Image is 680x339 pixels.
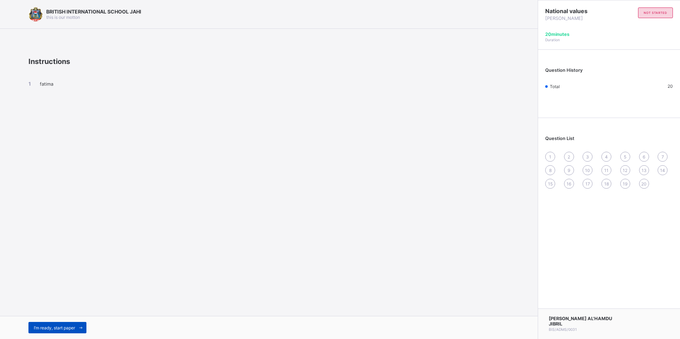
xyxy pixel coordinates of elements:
[604,181,609,187] span: 18
[585,168,590,173] span: 10
[568,154,570,160] span: 2
[586,154,589,160] span: 3
[545,136,574,141] span: Question List
[549,316,622,327] span: [PERSON_NAME] AL'HAMDU JIBRIL
[668,84,673,89] span: 20
[642,168,647,173] span: 13
[545,38,560,42] span: Duration
[643,154,645,160] span: 6
[605,154,608,160] span: 4
[623,168,627,173] span: 12
[40,81,53,87] span: fatima
[545,68,583,73] span: Question History
[585,181,590,187] span: 17
[624,154,626,160] span: 5
[545,7,609,15] span: National values
[568,168,570,173] span: 9
[623,181,627,187] span: 19
[545,16,609,21] span: [PERSON_NAME]
[644,11,667,15] span: not started
[604,168,609,173] span: 11
[34,325,75,330] span: I’m ready, start paper
[567,181,571,187] span: 16
[549,154,551,160] span: 1
[641,181,647,187] span: 20
[550,84,560,89] span: Total
[545,32,569,37] span: 20 minutes
[660,168,665,173] span: 14
[549,168,552,173] span: 8
[28,57,70,66] span: Instructions
[548,181,553,187] span: 15
[46,15,80,20] span: this is our motton
[46,9,141,15] span: BRITISH INTERNATIONAL SCHOOL JAHI
[662,154,664,160] span: 7
[549,327,577,332] span: BIS/ADMS/0031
